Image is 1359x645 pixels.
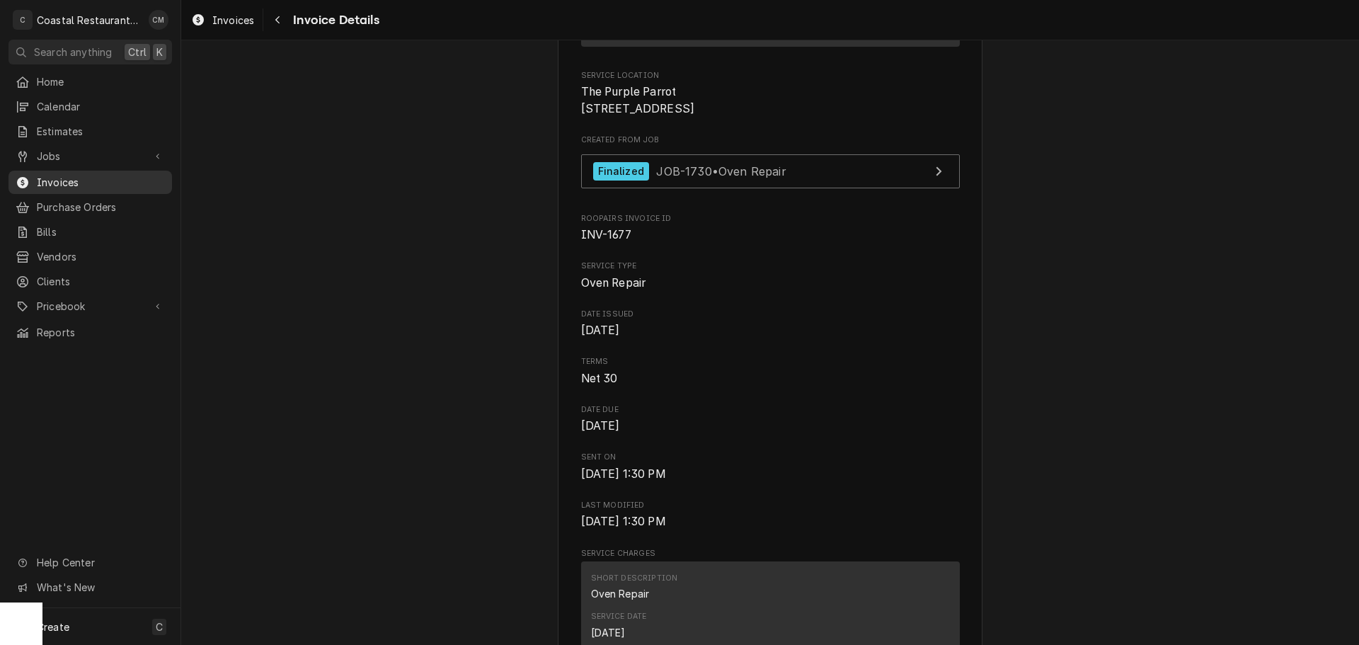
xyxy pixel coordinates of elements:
div: Short Description [591,573,678,584]
span: C [156,620,163,634]
span: Purchase Orders [37,200,165,215]
span: Create [37,621,69,633]
span: Clients [37,274,165,289]
div: Last Modified [581,500,960,530]
a: View Job [581,154,960,189]
span: Pricebook [37,299,144,314]
span: Created From Job [581,135,960,146]
span: Invoice Details [289,11,379,30]
a: Go to What's New [8,576,172,599]
span: Jobs [37,149,144,164]
span: INV-1677 [581,228,631,241]
div: Service Location [581,70,960,118]
div: Date Due [581,404,960,435]
div: Chad McMaster's Avatar [149,10,168,30]
div: Service Type [581,261,960,291]
span: K [156,45,163,59]
span: Service Location [581,84,960,117]
a: Invoices [8,171,172,194]
span: Home [37,74,165,89]
span: Date Due [581,418,960,435]
div: Service Date [591,611,647,622]
span: Service Type [581,261,960,272]
span: Bills [37,224,165,239]
span: Oven Repair [581,276,646,290]
div: Service Date [591,611,647,639]
span: Roopairs Invoice ID [581,213,960,224]
span: Last Modified [581,513,960,530]
span: Last Modified [581,500,960,511]
span: Estimates [37,124,165,139]
div: Short Description [591,586,650,601]
div: Created From Job [581,135,960,195]
div: CM [149,10,168,30]
a: Reports [8,321,172,344]
span: [DATE] 1:30 PM [581,515,666,528]
span: What's New [37,580,164,595]
button: Search anythingCtrlK [8,40,172,64]
span: Roopairs Invoice ID [581,227,960,244]
span: [DATE] [581,419,620,433]
a: Vendors [8,245,172,268]
div: Sent On [581,452,960,482]
div: Short Description [591,573,678,601]
div: Service Date [591,625,626,640]
span: [DATE] [581,324,620,337]
span: Search anything [34,45,112,59]
a: Purchase Orders [8,195,172,219]
span: Service Charges [581,548,960,559]
a: Bills [8,220,172,244]
span: Terms [581,356,960,367]
a: Go to Help Center [8,551,172,574]
div: Roopairs Invoice ID [581,213,960,244]
span: Calendar [37,99,165,114]
span: [DATE] 1:30 PM [581,467,666,481]
span: Invoices [37,175,165,190]
span: Sent On [581,452,960,463]
span: Invoices [212,13,254,28]
a: Clients [8,270,172,293]
a: Estimates [8,120,172,143]
span: Ctrl [128,45,147,59]
span: Date Issued [581,309,960,320]
a: Calendar [8,95,172,118]
a: Go to Pricebook [8,295,172,318]
a: Home [8,70,172,93]
span: Terms [581,370,960,387]
span: Service Location [581,70,960,81]
span: Sent On [581,466,960,483]
span: Net 30 [581,372,618,385]
div: Date Issued [581,309,960,339]
a: Go to Jobs [8,144,172,168]
span: Date Due [581,404,960,416]
div: Coastal Restaurant Repair [37,13,141,28]
span: The Purple Parrot [STREET_ADDRESS] [581,85,695,115]
a: Invoices [185,8,260,32]
span: JOB-1730 • Oven Repair [656,164,786,178]
div: Finalized [593,162,649,181]
span: Reports [37,325,165,340]
div: C [13,10,33,30]
span: Date Issued [581,322,960,339]
button: Navigate back [266,8,289,31]
span: Help Center [37,555,164,570]
div: Terms [581,356,960,387]
span: Service Type [581,275,960,292]
span: Vendors [37,249,165,264]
